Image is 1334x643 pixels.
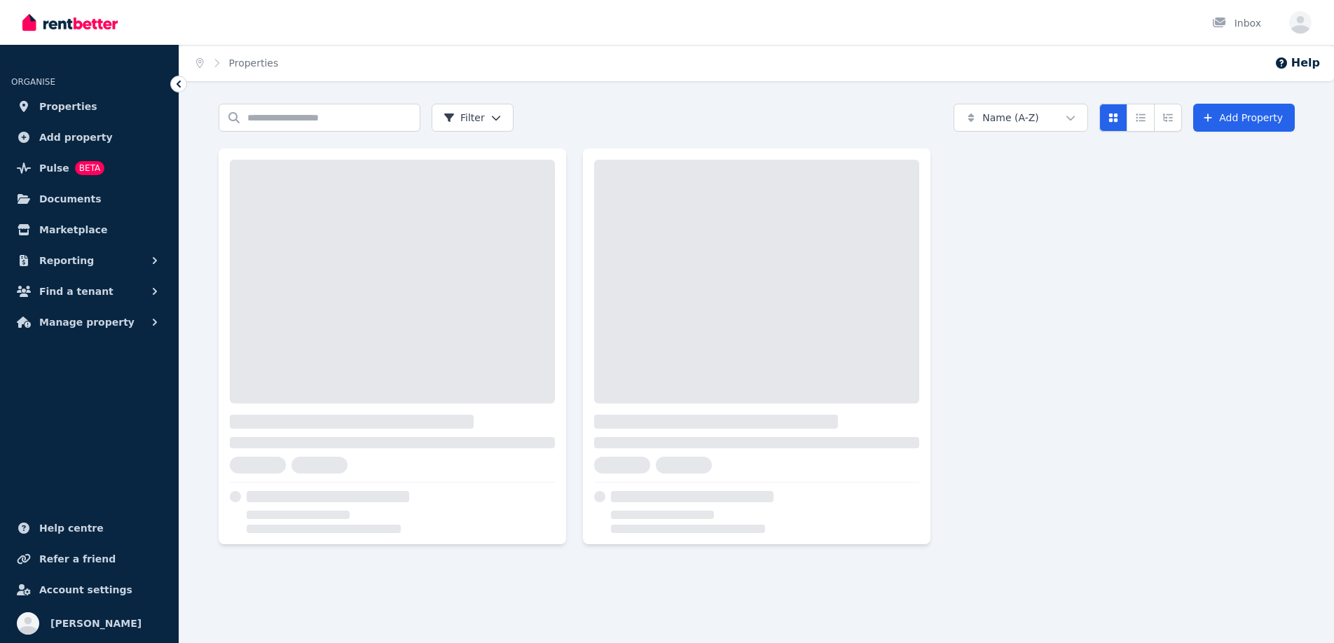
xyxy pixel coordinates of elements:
[1193,104,1295,132] a: Add Property
[39,252,94,269] span: Reporting
[1127,104,1155,132] button: Compact list view
[39,129,113,146] span: Add property
[39,314,135,331] span: Manage property
[39,98,97,115] span: Properties
[179,45,295,81] nav: Breadcrumb
[11,92,167,120] a: Properties
[11,185,167,213] a: Documents
[39,581,132,598] span: Account settings
[39,551,116,567] span: Refer a friend
[443,111,485,125] span: Filter
[11,514,167,542] a: Help centre
[75,161,104,175] span: BETA
[11,308,167,336] button: Manage property
[982,111,1039,125] span: Name (A-Z)
[1099,104,1182,132] div: View options
[11,216,167,244] a: Marketplace
[432,104,514,132] button: Filter
[11,277,167,305] button: Find a tenant
[11,123,167,151] a: Add property
[11,576,167,604] a: Account settings
[11,247,167,275] button: Reporting
[39,283,114,300] span: Find a tenant
[11,545,167,573] a: Refer a friend
[1212,16,1261,30] div: Inbox
[1099,104,1127,132] button: Card view
[11,77,55,87] span: ORGANISE
[50,615,142,632] span: [PERSON_NAME]
[39,520,104,537] span: Help centre
[1274,55,1320,71] button: Help
[11,154,167,182] a: PulseBETA
[22,12,118,33] img: RentBetter
[39,160,69,177] span: Pulse
[39,221,107,238] span: Marketplace
[954,104,1088,132] button: Name (A-Z)
[1154,104,1182,132] button: Expanded list view
[39,191,102,207] span: Documents
[229,57,279,69] a: Properties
